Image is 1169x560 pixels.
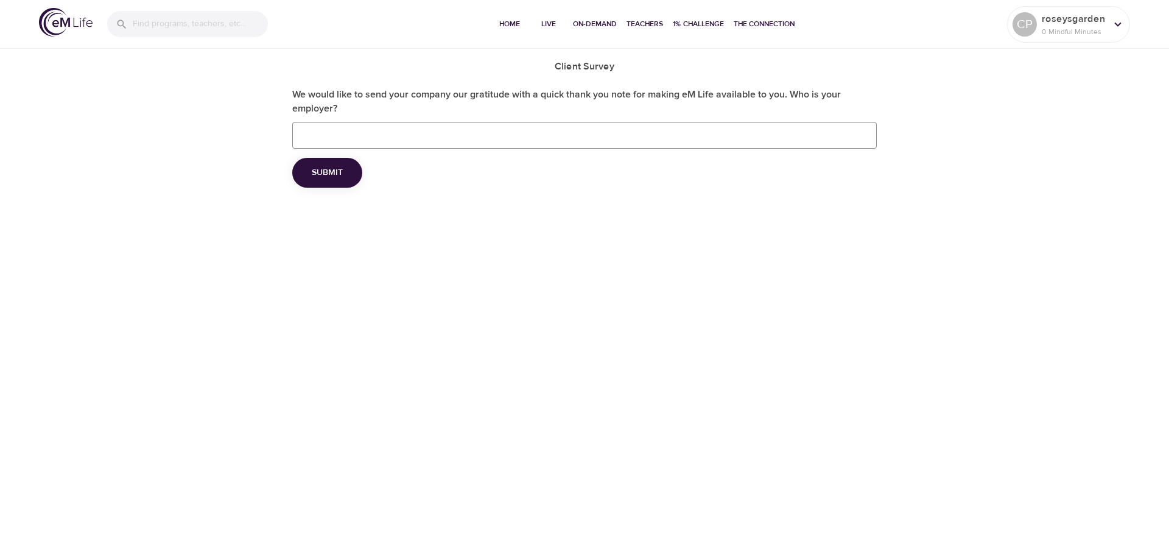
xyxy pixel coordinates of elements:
[534,18,563,30] span: Live
[627,18,663,30] span: Teachers
[1042,26,1106,37] p: 0 Mindful Minutes
[133,11,268,37] input: Find programs, teachers, etc...
[1042,12,1106,26] p: roseysgarden
[312,165,343,180] span: Submit
[292,88,877,116] label: We would like to send your company our gratitude with a quick thank you note for making eM Life a...
[1013,12,1037,37] div: CP
[495,18,524,30] span: Home
[673,18,724,30] span: 1% Challenge
[292,158,362,188] button: Submit
[734,18,795,30] span: The Connection
[39,8,93,37] img: logo
[292,60,877,73] h5: Client Survey
[573,18,617,30] span: On-Demand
